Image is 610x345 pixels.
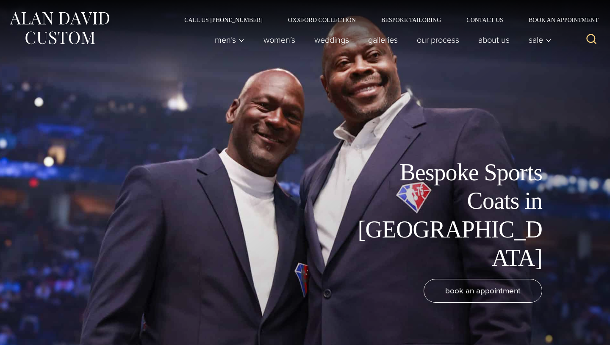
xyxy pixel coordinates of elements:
[424,279,542,303] a: book an appointment
[529,36,552,44] span: Sale
[205,31,556,48] nav: Primary Navigation
[516,17,602,23] a: Book an Appointment
[172,17,602,23] nav: Secondary Navigation
[8,9,110,47] img: Alan David Custom
[215,36,244,44] span: Men’s
[275,17,369,23] a: Oxxford Collection
[445,284,521,297] span: book an appointment
[359,31,408,48] a: Galleries
[254,31,305,48] a: Women’s
[454,17,516,23] a: Contact Us
[305,31,359,48] a: weddings
[469,31,519,48] a: About Us
[408,31,469,48] a: Our Process
[172,17,275,23] a: Call Us [PHONE_NUMBER]
[352,158,542,272] h1: Bespoke Sports Coats in [GEOGRAPHIC_DATA]
[581,30,602,50] button: View Search Form
[369,17,454,23] a: Bespoke Tailoring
